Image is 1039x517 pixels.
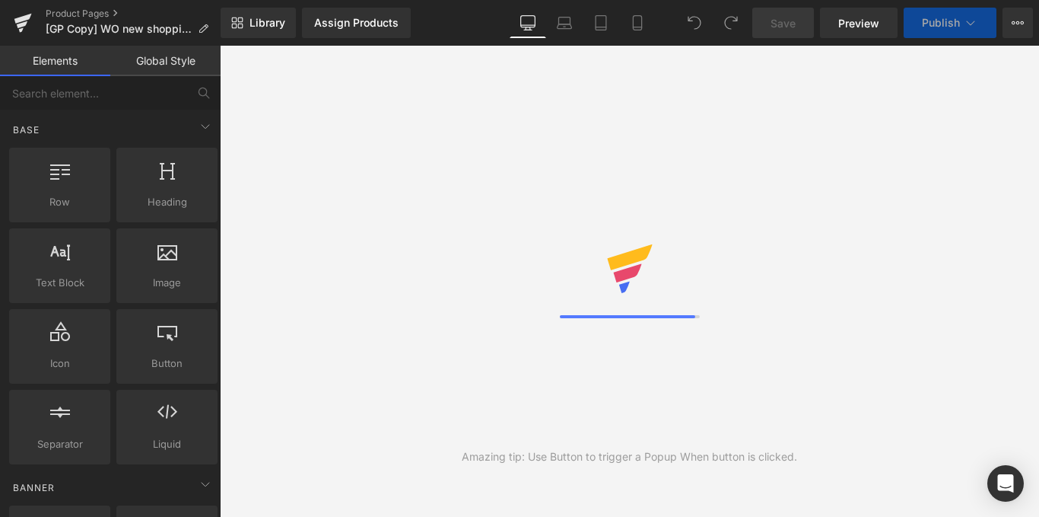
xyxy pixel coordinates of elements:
[838,15,879,31] span: Preview
[11,480,56,495] span: Banner
[121,194,213,210] span: Heading
[14,356,106,372] span: Icon
[904,8,996,38] button: Publish
[11,123,41,137] span: Base
[314,17,399,29] div: Assign Products
[14,194,106,210] span: Row
[1002,8,1033,38] button: More
[820,8,898,38] a: Preview
[716,8,746,38] button: Redo
[987,465,1024,502] div: Open Intercom Messenger
[110,46,221,76] a: Global Style
[462,448,797,465] div: Amazing tip: Use Button to trigger a Popup When button is clicked.
[221,8,296,38] a: New Library
[121,356,213,372] span: Button
[771,15,796,31] span: Save
[679,8,710,38] button: Undo
[510,8,546,38] a: Desktop
[619,8,656,38] a: Mobile
[922,17,960,29] span: Publish
[121,436,213,452] span: Liquid
[546,8,583,38] a: Laptop
[46,23,192,35] span: [GP Copy] WO new shopping page design
[46,8,221,20] a: Product Pages
[14,436,106,452] span: Separator
[583,8,619,38] a: Tablet
[14,275,106,291] span: Text Block
[121,275,213,291] span: Image
[249,16,285,30] span: Library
